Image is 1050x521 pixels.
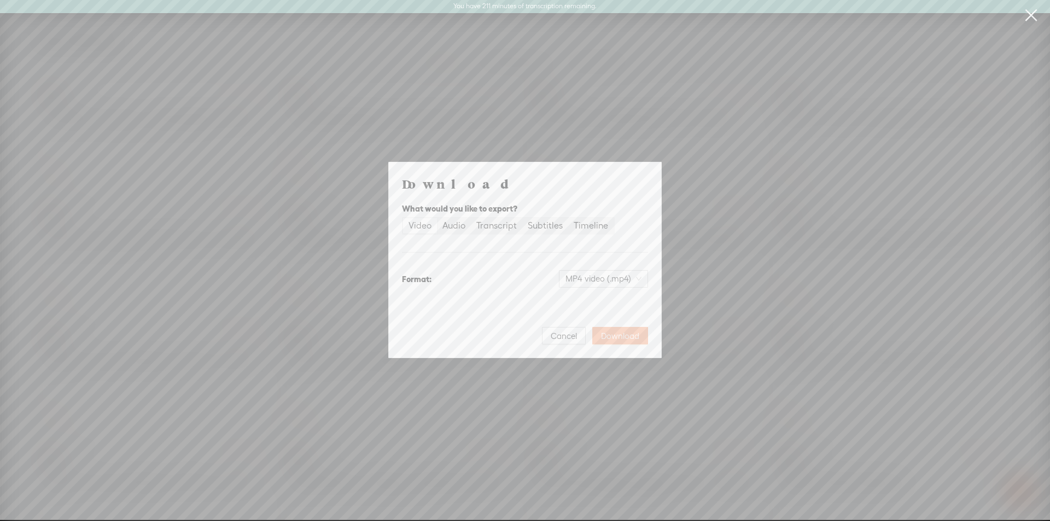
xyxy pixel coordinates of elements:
[442,218,465,233] div: Audio
[402,175,648,192] h4: Download
[565,271,641,287] span: MP4 video (.mp4)
[601,331,639,342] span: Download
[402,217,615,235] div: segmented control
[542,327,586,344] button: Cancel
[402,202,648,215] div: What would you like to export?
[402,273,431,286] div: Format:
[551,331,577,342] span: Cancel
[409,218,431,233] div: Video
[574,218,608,233] div: Timeline
[592,327,648,344] button: Download
[476,218,517,233] div: Transcript
[528,218,563,233] div: Subtitles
